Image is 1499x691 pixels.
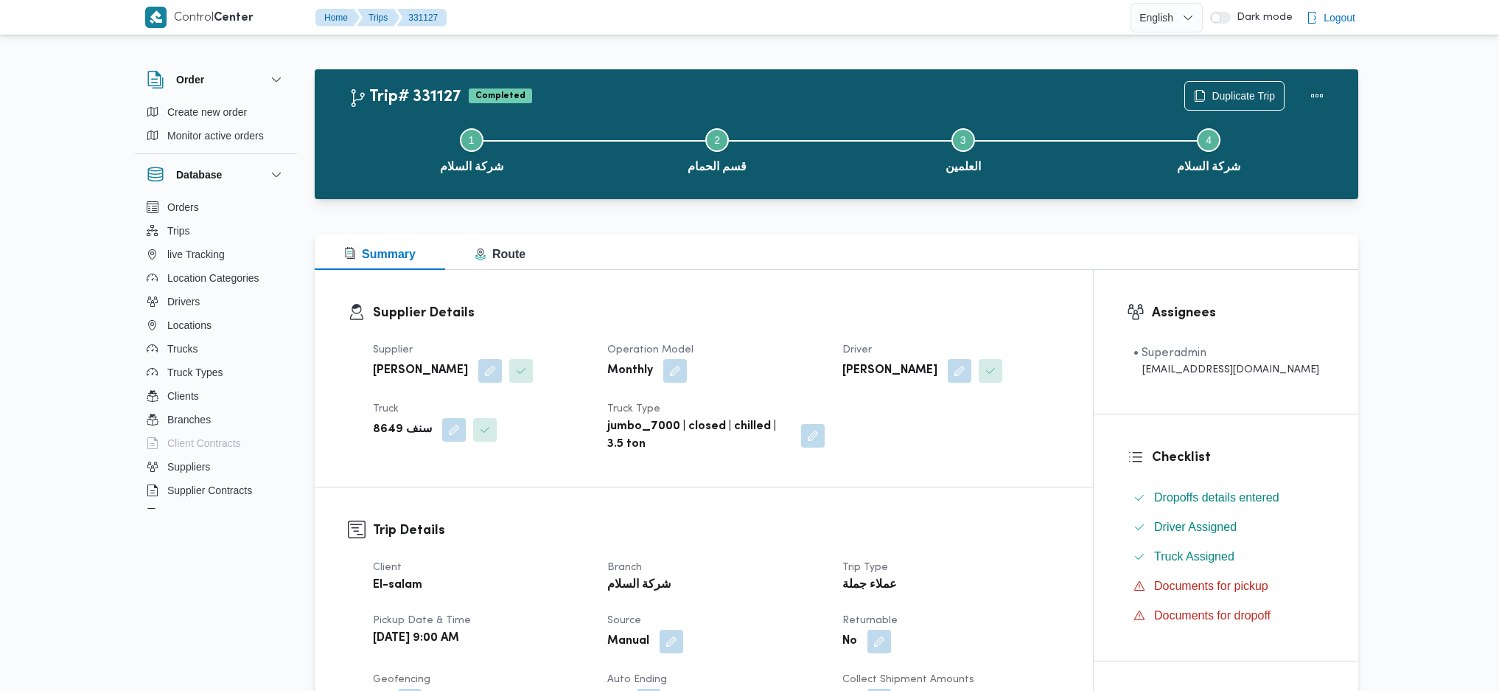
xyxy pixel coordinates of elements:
img: X8yXhbKr1z7QwAAAABJRU5ErkJggg== [145,7,167,28]
button: Locations [141,313,291,337]
span: Branch [607,563,642,572]
b: Completed [475,91,525,100]
span: Devices [167,505,204,523]
span: Documents for pickup [1154,580,1268,592]
h3: Assignees [1152,303,1325,323]
span: العلمين [946,158,981,176]
div: • Superadmin [1133,344,1319,362]
span: Location Categories [167,269,259,287]
div: Database [135,195,297,515]
span: Geofencing [373,675,430,684]
span: Suppliers [167,458,210,476]
span: Route [475,248,525,260]
span: Returnable [842,616,898,625]
span: Supplier Contracts [167,482,252,499]
span: Trip Type [842,563,888,572]
span: Dropoffs details entered [1154,489,1279,507]
iframe: chat widget [15,632,62,676]
button: 331127 [396,9,447,27]
span: Auto Ending [607,675,667,684]
b: [PERSON_NAME] [842,362,937,380]
span: Documents for dropoff [1154,607,1271,625]
button: Create new order [141,100,291,124]
b: No [842,633,857,650]
h3: Trip Details [373,521,1060,541]
button: Trips [357,9,399,27]
button: Suppliers [141,455,291,479]
button: Location Categories [141,266,291,290]
button: Orders [141,195,291,219]
button: قسم الحمام [595,111,841,187]
b: Monthly [607,362,653,380]
b: عملاء جملة [842,577,897,594]
button: Logout [1300,3,1361,32]
b: Manual [607,633,649,650]
span: Summary [344,248,416,260]
b: jumbo_7000 | closed | chilled | 3.5 ton [607,418,790,454]
button: Branches [141,408,291,431]
button: Truck Assigned [1128,545,1325,569]
h3: Checklist [1152,448,1325,468]
button: Trucks [141,337,291,361]
span: Client Contracts [167,434,241,452]
b: Center [214,13,254,24]
span: Pickup date & time [373,616,471,625]
div: [EMAIL_ADDRESS][DOMAIN_NAME] [1133,362,1319,378]
span: Operation Model [607,345,693,355]
button: Documents for pickup [1128,574,1325,598]
button: العلمين [840,111,1086,187]
button: شركة السلام [349,111,595,187]
button: شركة السلام [1086,111,1332,187]
button: Drivers [141,290,291,313]
button: Trips [141,219,291,243]
h3: Database [176,166,222,184]
button: Actions [1302,81,1332,111]
span: Truck [373,404,399,414]
button: Client Contracts [141,431,291,455]
button: Supplier Contracts [141,479,291,502]
span: Create new order [167,103,247,121]
span: Driver [842,345,872,355]
span: Truck Assigned [1154,548,1234,566]
button: Driver Assigned [1128,515,1325,539]
button: live Tracking [141,243,291,266]
span: Trucks [167,340,198,358]
button: Monitor active orders [141,124,291,147]
button: Devices [141,502,291,526]
span: Collect Shipment Amounts [842,675,974,684]
b: [PERSON_NAME] [373,362,468,380]
h3: Supplier Details [373,303,1060,323]
span: 4 [1206,134,1212,146]
button: Documents for dropoff [1128,604,1325,628]
button: Truck Types [141,361,291,384]
span: Driver Assigned [1154,518,1237,536]
span: Truck Assigned [1154,550,1234,563]
b: شركة السلام [607,577,671,594]
span: Truck Types [167,364,223,381]
button: Dropoffs details entered [1128,486,1325,510]
h3: Order [176,71,204,88]
span: Logout [1324,9,1355,27]
span: Branches [167,411,211,428]
span: Dropoffs details entered [1154,491,1279,504]
span: 2 [714,134,720,146]
span: Completed [469,88,532,103]
span: Dark mode [1231,12,1293,24]
span: Driver Assigned [1154,521,1237,533]
span: Supplier [373,345,413,355]
div: Order [135,100,297,153]
h2: Trip# 331127 [349,88,461,107]
span: Duplicate Trip [1212,87,1275,105]
b: 8649 سنف [373,421,432,439]
button: Duplicate Trip [1184,81,1285,111]
button: Order [147,71,285,88]
span: Source [607,616,641,625]
span: Drivers [167,293,200,310]
span: • Superadmin mostafa.elrouby@illa.com.eg [1133,344,1319,378]
button: Home [315,9,360,27]
b: [DATE] 9:00 AM [373,630,459,647]
span: Truck Type [607,404,660,414]
span: 3 [960,134,966,146]
span: Documents for dropoff [1154,609,1271,622]
button: Clients [141,384,291,408]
